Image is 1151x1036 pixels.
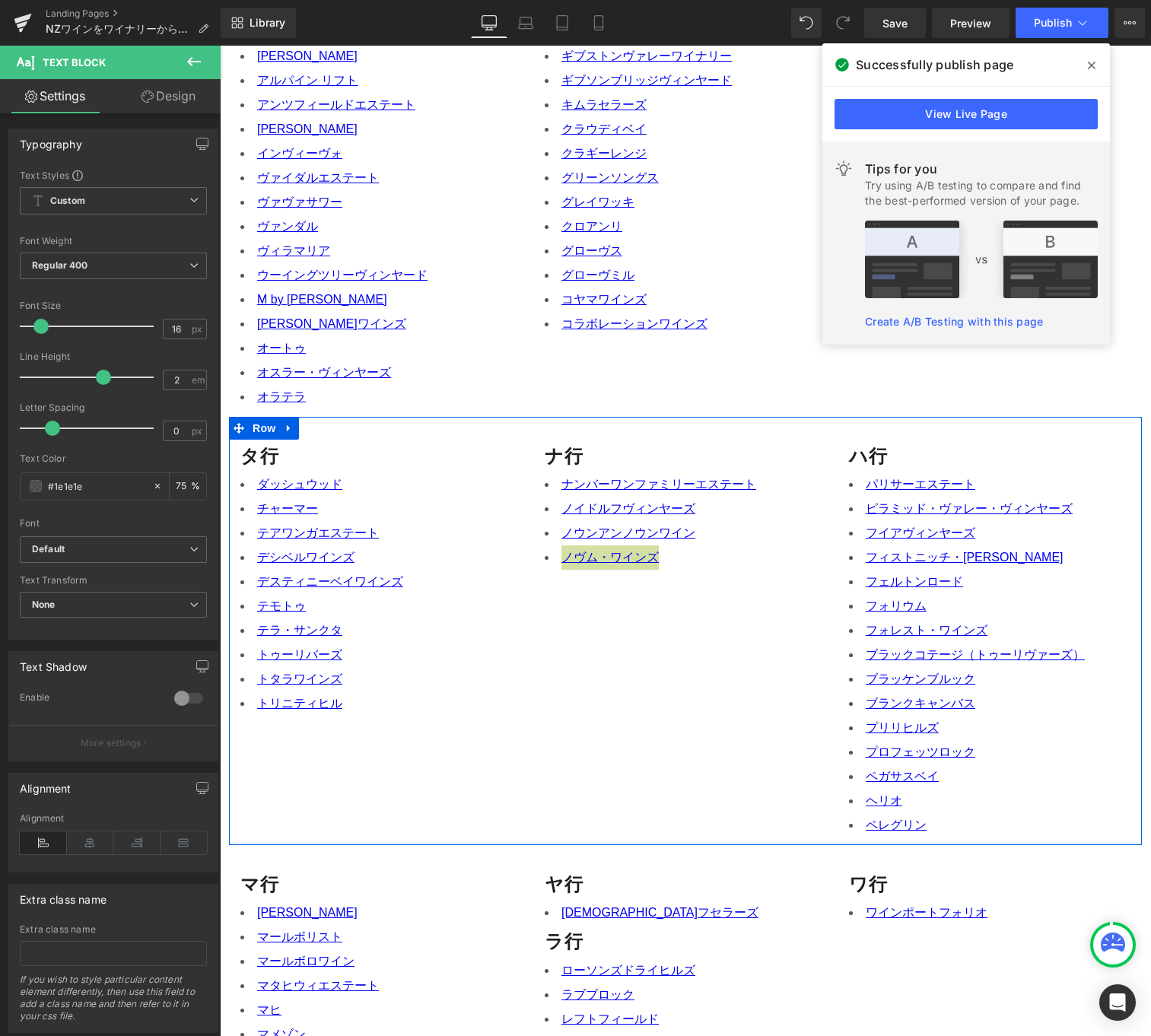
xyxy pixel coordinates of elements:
a: ペガサスベイ [646,724,719,737]
a: コヤマワインズ [342,247,427,260]
a: グリーンソングス [342,126,439,138]
div: Text Transform [20,575,207,586]
a: ブラックコテージ（トゥーリヴァーズ） [646,602,865,615]
a: ペレグリン [646,773,707,786]
div: Extra class name [20,924,207,935]
div: Font Size [20,300,207,311]
a: トゥーリバーズ [37,602,122,615]
a: デシベルワインズ [37,505,135,518]
span: Text Block [43,56,106,68]
a: トリニティヒル [37,651,122,664]
div: Enable [20,691,159,707]
a: グレイワッキ [342,150,415,163]
a: アルパイン リフト [37,28,138,41]
p: More settings [81,736,141,750]
a: クラウディベイ [342,77,427,90]
a: ギブソンブリッジヴィンヤード [342,28,512,41]
strong: ハ行 [629,400,667,421]
a: フイアヴィンヤーズ [646,481,755,494]
a: プロフェッツロック [646,700,755,713]
a: [DEMOGRAPHIC_DATA]フセラーズ [342,860,539,873]
a: クラギーレンジ [342,101,427,114]
a: Expand / Collapse [59,371,79,394]
div: Tips for you [865,160,1098,178]
div: Typography [20,129,82,151]
a: デスティニーベイワインズ [37,529,183,542]
a: Preview [932,8,1010,38]
div: Font [20,518,207,529]
strong: ラ行 [325,885,363,906]
button: More settings [9,725,218,761]
div: Try using A/B testing to compare and find the best-performed version of your page. [865,178,1098,208]
a: テラ・サンクタ [37,578,122,591]
strong: タ行 [21,400,59,421]
a: [PERSON_NAME] [37,4,138,17]
a: ヴァンダル [37,174,98,187]
a: レフトフィールド [342,967,439,980]
a: マメゾン [37,982,86,995]
a: ノヴム・ワインズ [342,505,439,518]
a: テアワンガエステート [37,481,159,494]
a: マールボロワイン [37,909,135,922]
span: Save [882,15,908,31]
a: Tablet [544,8,580,38]
a: フォリウム [646,554,707,567]
a: グローヴミル [342,223,415,236]
div: Font Weight [20,236,207,246]
span: Library [250,16,285,30]
a: ギブストンヴァレーワイナリー [342,4,512,17]
a: Mobile [580,8,617,38]
a: ウーイングツリーヴィンヤード [37,223,208,236]
a: Landing Pages [46,8,221,20]
i: Default [32,543,65,556]
a: New Library [221,8,296,38]
a: ノイドルフヴィンヤーズ [342,456,475,469]
a: Laptop [507,8,544,38]
div: Open Intercom Messenger [1099,984,1136,1021]
span: Row [29,371,59,394]
b: Regular 400 [32,259,88,271]
a: クロアンリ [342,174,402,187]
a: コラボレーションワインズ [342,272,488,284]
a: ブラッケンブルック [646,627,755,640]
a: ブランクキャンバス [646,651,755,664]
a: アンツフィールドエステート [37,52,196,65]
a: ナンバーワンファミリーエステート [342,432,536,445]
a: キムラセラーズ [342,52,427,65]
a: ノウンアンノウンワイン [342,481,475,494]
img: tip.png [865,221,1098,298]
div: Line Height [20,351,207,362]
a: ヴァヴァサワー [37,150,122,163]
a: フェルトンロード [646,529,743,542]
span: Publish [1034,17,1072,29]
span: NZワインをワイナリーから選ぶ [46,23,192,35]
button: Undo [791,8,822,38]
strong: ナ行 [325,400,363,421]
span: em [192,375,205,385]
a: ピラミッド・ヴァレー・ヴィンヤーズ [646,456,853,469]
div: Text Styles [20,169,207,181]
div: Extra class name [20,885,107,906]
a: ヴィラマリア [37,199,110,211]
a: フォレスト・ワインズ [646,578,768,591]
a: テモトゥ [37,554,86,567]
b: Custom [50,195,85,208]
a: チャーマー [37,456,98,469]
a: マタヒウィエステート [37,933,159,946]
a: Create A/B Testing with this page [865,315,1043,328]
a: オスラー・ヴィンヤーズ [37,320,171,333]
a: フィストニッチ・[PERSON_NAME] [646,505,844,518]
b: None [32,599,56,610]
a: [PERSON_NAME]ワインズ [37,272,186,284]
strong: マ行 [21,828,59,849]
a: ダッシュウッド [37,432,122,445]
a: プリリヒルズ [646,675,719,688]
a: オラテラ [37,345,86,358]
span: px [192,426,205,436]
a: マヒ [37,958,62,971]
a: [PERSON_NAME] [37,77,138,90]
a: オートゥ [37,296,86,309]
div: Letter Spacing [20,402,207,413]
a: トタラワインズ [37,627,122,640]
button: Redo [828,8,858,38]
